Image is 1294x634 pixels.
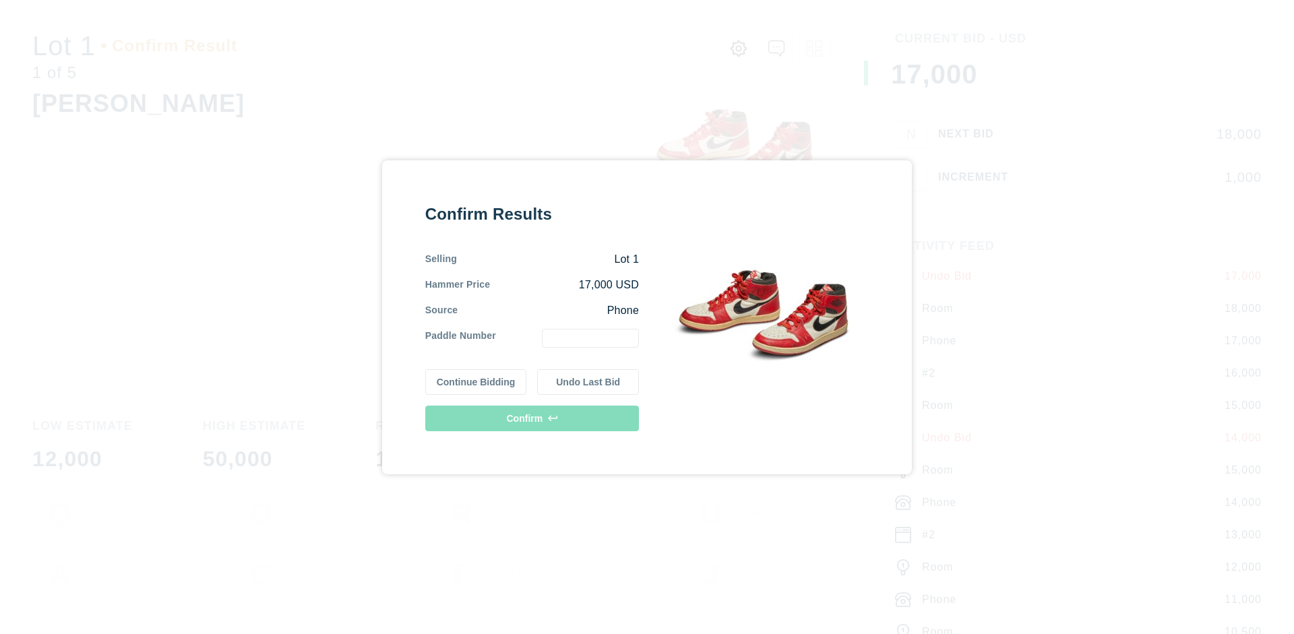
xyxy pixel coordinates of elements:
div: Confirm Results [425,203,639,225]
button: Confirm [425,406,639,431]
div: Lot 1 [457,252,639,267]
div: Selling [425,252,457,267]
div: Paddle Number [425,329,496,348]
div: Source [425,303,458,318]
button: Undo Last Bid [537,369,639,395]
div: Hammer Price [425,278,491,292]
div: 17,000 USD [490,278,639,292]
button: Continue Bidding [425,369,527,395]
div: Phone [458,303,639,318]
